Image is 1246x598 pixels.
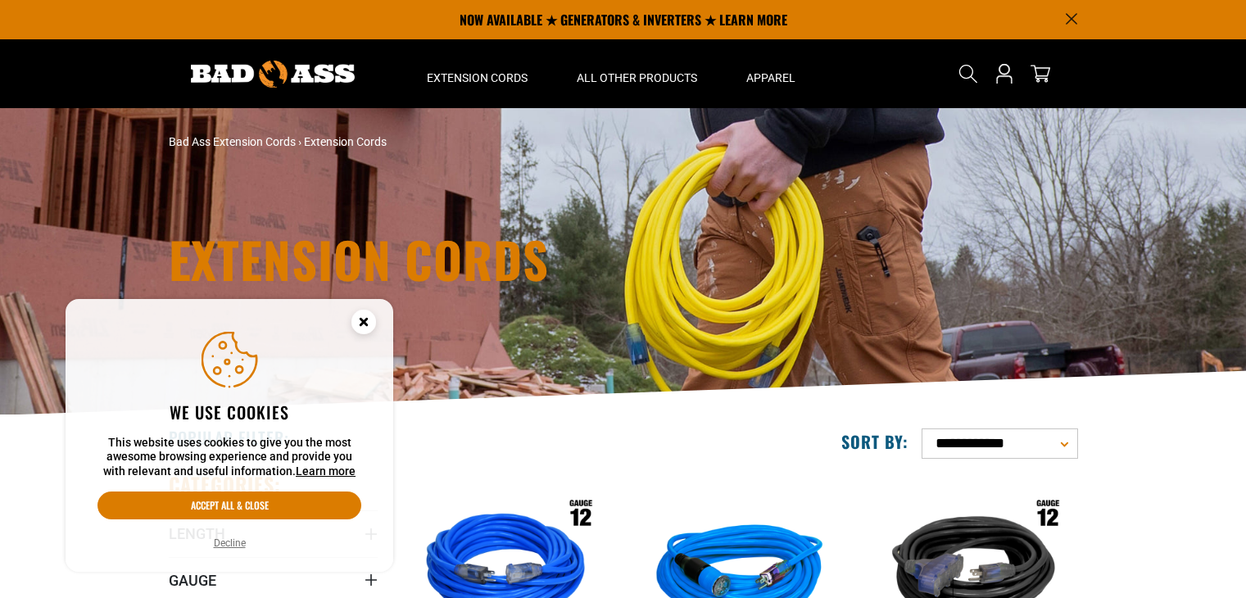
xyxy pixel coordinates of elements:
[97,436,361,479] p: This website uses cookies to give you the most awesome browsing experience and provide you with r...
[169,134,767,151] nav: breadcrumbs
[97,492,361,519] button: Accept all & close
[304,135,387,148] span: Extension Cords
[746,70,795,85] span: Apparel
[169,571,216,590] span: Gauge
[577,70,697,85] span: All Other Products
[298,135,301,148] span: ›
[402,39,552,108] summary: Extension Cords
[296,464,356,478] a: Learn more
[191,61,355,88] img: Bad Ass Extension Cords
[722,39,820,108] summary: Apparel
[427,70,528,85] span: Extension Cords
[97,401,361,423] h2: We use cookies
[955,61,981,87] summary: Search
[209,535,251,551] button: Decline
[66,299,393,573] aside: Cookie Consent
[169,234,767,283] h1: Extension Cords
[552,39,722,108] summary: All Other Products
[169,135,296,148] a: Bad Ass Extension Cords
[841,431,908,452] label: Sort by:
